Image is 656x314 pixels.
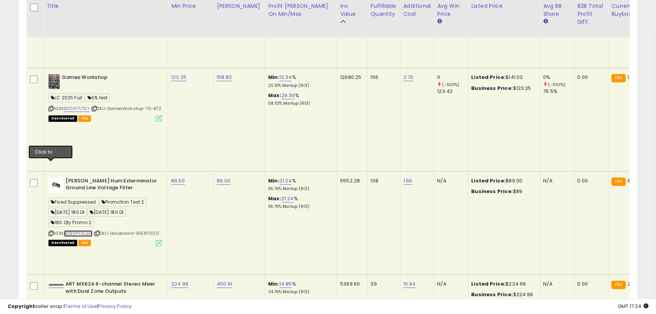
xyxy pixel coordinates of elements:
span: 2025-09-10 17:24 GMT [618,303,648,310]
p: 36.76% Markup (ROI) [268,204,331,209]
b: Listed Price: [471,280,506,287]
p: 58.53% Markup (ROI) [268,101,331,106]
a: B0D9YTJT5Y [64,105,90,112]
div: N/A [437,177,462,184]
b: [PERSON_NAME] Hum Exterminator Ground Line Voltage Filter [66,177,158,193]
div: 0.00 [577,281,602,287]
div: % [268,74,331,88]
div: $89.00 [471,177,534,184]
a: 13.34 [280,74,292,81]
b: ART MX624 6-channel Stereo Mixer with Dual Zone Outputs [66,281,158,297]
div: 108 [370,177,394,184]
div: seller snap | | [8,303,131,310]
a: 14.85 [280,280,292,288]
span: Promotion Test 2 [99,198,147,206]
div: 0.00 [577,74,602,81]
div: $89 [471,188,534,195]
span: 89 [628,177,634,184]
a: 450.91 [217,280,232,288]
a: Terms of Use [65,303,97,310]
span: 180 Qty Promo 2 [48,218,94,227]
div: $224.99 [471,281,534,287]
div: % [268,177,331,192]
div: Avg Win Price [437,2,465,18]
div: $141.03 [471,74,534,81]
div: % [268,281,331,295]
strong: Copyright [8,303,35,310]
span: 6% test [85,93,110,102]
div: Listed Price [471,2,537,10]
a: 1.66 [403,177,412,185]
b: Min: [268,280,280,287]
b: Business Price: [471,291,513,298]
span: 224.99 [628,280,645,287]
span: Fixed Suppressed [48,198,98,206]
small: FBA [611,281,625,289]
div: Profit [PERSON_NAME] on Min/Max [268,2,334,18]
span: All listings that are unavailable for purchase on Amazon for any reason other than out-of-stock [48,240,77,246]
a: 2.70 [403,74,414,81]
a: 224.99 [171,280,188,288]
div: Additional Cost [403,2,431,18]
div: ASIN: [48,177,162,245]
a: 158.82 [217,74,232,81]
div: 12680.25 [340,74,361,81]
small: (-100%) [442,82,459,88]
span: All listings that are unavailable for purchase on Amazon for any reason other than out-of-stock [48,115,77,122]
span: [DATE] 180 DI [48,208,87,217]
b: Business Price: [471,188,513,195]
p: 20.61% Markup (ROI) [268,83,331,88]
small: FBA [611,177,625,186]
span: FBA [78,240,91,246]
div: ASIN: [48,74,162,121]
div: N/A [543,281,568,287]
img: 31Q5uyiNYtL._SL40_.jpg [48,177,64,193]
a: B08NPY6CBN [64,230,92,237]
div: Min Price [171,2,210,10]
b: Games Workshop [62,74,154,83]
p: 24.76% Markup (ROI) [268,289,331,295]
span: | SKU: HalLeonard-355870(D) [94,230,159,236]
span: | SKU: GamesWorkshop-70-872 [91,105,162,111]
a: 89.00 [217,177,230,185]
div: 39 [370,281,394,287]
div: 5552.28 [340,177,361,184]
div: N/A [543,177,568,184]
div: 0% [543,74,574,81]
small: (-100%) [548,82,565,88]
div: 0 [437,74,468,81]
div: B2B Total Profit Diff. [577,2,605,26]
b: Max: [268,92,281,99]
div: [PERSON_NAME] [217,2,262,10]
div: % [268,195,331,209]
div: 76.5% [543,88,574,95]
div: Inv. value [340,2,364,18]
b: Listed Price: [471,74,506,81]
b: Min: [268,74,280,81]
div: Current Buybox Price [611,2,650,18]
span: LC 2025 Full [48,93,84,102]
b: Listed Price: [471,177,506,184]
div: 5399.60 [340,281,361,287]
a: 21.24 [281,195,294,203]
a: 29.39 [281,92,295,99]
div: N/A [437,281,462,287]
span: FBA [78,115,91,122]
small: FBA [611,74,625,82]
div: $123.25 [471,85,534,92]
a: Privacy Policy [98,303,131,310]
b: Min: [268,177,280,184]
a: 10.94 [403,280,416,288]
a: 89.00 [171,177,185,185]
div: 156 [370,74,394,81]
div: Avg BB Share [543,2,571,18]
a: 21.24 [280,177,292,185]
img: 31gbDfKpKDL._SL40_.jpg [48,283,64,286]
div: 0.00 [577,177,602,184]
div: $224.99 [471,291,534,298]
a: 123.25 [171,74,186,81]
img: 51li3at1IZL._SL40_.jpg [48,74,60,89]
span: 123.25 [628,74,643,81]
div: % [268,92,331,106]
small: Avg Win Price. [437,18,442,25]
